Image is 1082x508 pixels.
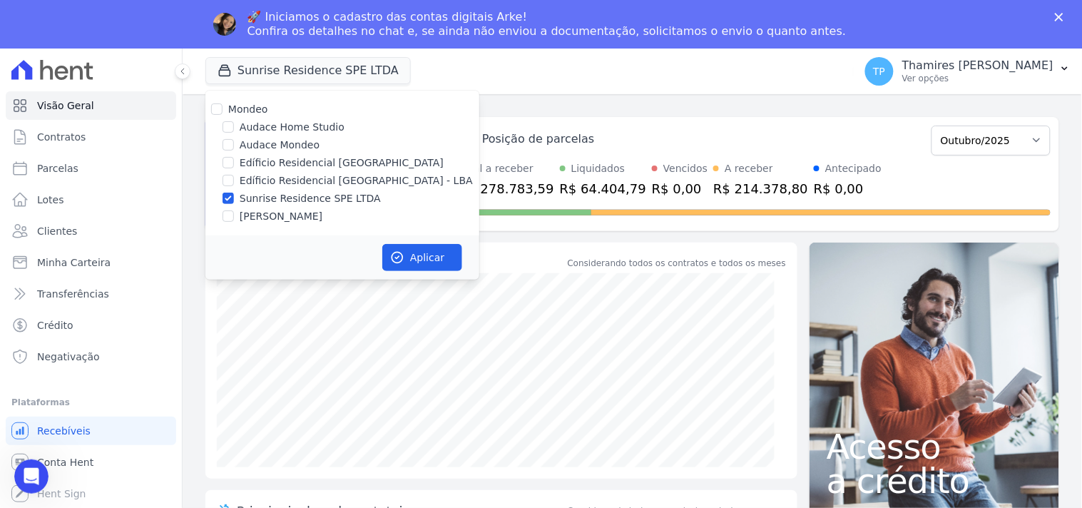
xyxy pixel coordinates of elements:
div: R$ 278.783,59 [459,179,554,198]
label: Edíficio Residencial [GEOGRAPHIC_DATA] - LBA [240,173,473,188]
div: Posição de parcelas [482,131,595,148]
a: Lotes [6,186,176,214]
button: TP Thamires [PERSON_NAME] Ver opções [854,51,1082,91]
div: R$ 214.378,80 [713,179,808,198]
button: Aplicar [382,244,462,271]
div: Plataformas [11,394,170,411]
span: Crédito [37,318,73,332]
span: Minha Carteira [37,255,111,270]
label: [PERSON_NAME] [240,209,322,224]
p: Thamires [PERSON_NAME] [902,59,1053,73]
span: TP [873,66,885,76]
div: A receber [725,161,773,176]
div: 🚀 Iniciamos o cadastro das contas digitais Arke! Confira os detalhes no chat e, se ainda não envi... [247,10,847,39]
a: Transferências [6,280,176,308]
div: R$ 64.404,79 [560,179,646,198]
div: Considerando todos os contratos e todos os meses [568,257,786,270]
div: Fechar [1055,13,1069,21]
span: Acesso [827,430,1042,464]
div: R$ 0,00 [652,179,708,198]
div: Antecipado [825,161,882,176]
span: Parcelas [37,161,78,176]
span: Clientes [37,224,77,238]
label: Mondeo [228,103,268,115]
span: a crédito [827,464,1042,498]
a: Crédito [6,311,176,340]
p: Ver opções [902,73,1053,84]
img: Profile image for Adriane [213,13,236,36]
div: R$ 0,00 [814,179,882,198]
label: Audace Home Studio [240,120,344,135]
a: Minha Carteira [6,248,176,277]
label: Edíficio Residencial [GEOGRAPHIC_DATA] [240,156,444,171]
a: Parcelas [6,154,176,183]
iframe: Intercom live chat [14,459,49,494]
div: Liquidados [571,161,626,176]
a: Negativação [6,342,176,371]
a: Visão Geral [6,91,176,120]
label: Audace Mondeo [240,138,320,153]
span: Conta Hent [37,455,93,469]
label: Sunrise Residence SPE LTDA [240,191,381,206]
span: Recebíveis [37,424,91,438]
a: Conta Hent [6,448,176,477]
a: Recebíveis [6,417,176,445]
div: Vencidos [663,161,708,176]
button: Sunrise Residence SPE LTDA [205,57,411,84]
a: Contratos [6,123,176,151]
span: Visão Geral [37,98,94,113]
span: Transferências [37,287,109,301]
span: Contratos [37,130,86,144]
a: Clientes [6,217,176,245]
span: Negativação [37,350,100,364]
span: Lotes [37,193,64,207]
div: Total a receber [459,161,554,176]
